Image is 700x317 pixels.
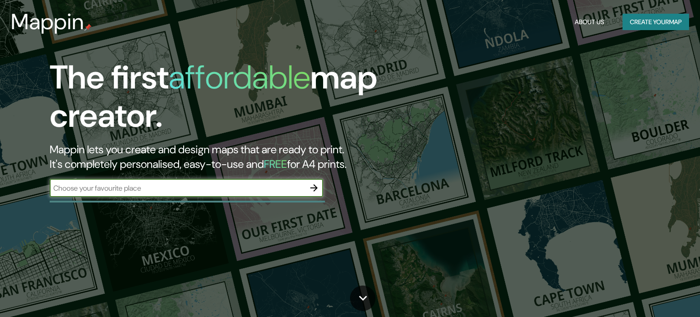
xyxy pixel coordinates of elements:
button: About Us [571,14,608,31]
input: Choose your favourite place [50,183,305,193]
img: mappin-pin [84,24,92,31]
button: Create yourmap [623,14,689,31]
h1: The first map creator. [50,58,400,142]
h1: affordable [169,56,310,99]
h2: Mappin lets you create and design maps that are ready to print. It's completely personalised, eas... [50,142,400,171]
h3: Mappin [11,9,84,35]
h5: FREE [264,157,287,171]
